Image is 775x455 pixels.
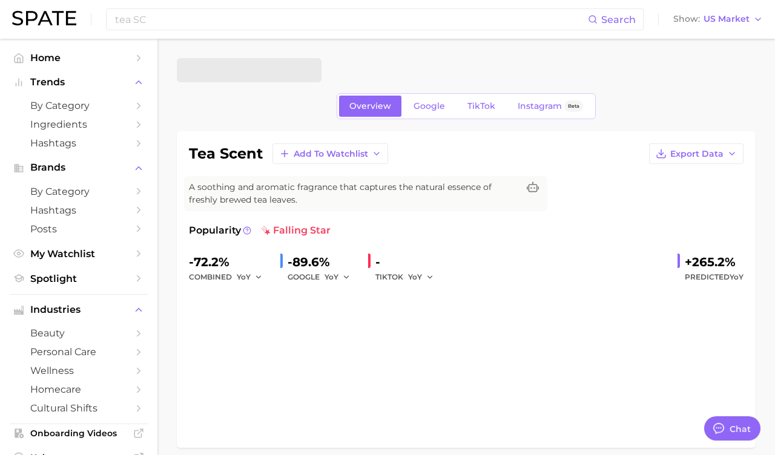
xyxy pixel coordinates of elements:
a: Overview [339,96,401,117]
span: Export Data [670,149,724,159]
span: Onboarding Videos [30,428,127,439]
span: by Category [30,100,127,111]
a: Spotlight [10,269,148,288]
button: Add to Watchlist [272,143,388,164]
span: wellness [30,365,127,376]
button: YoY [237,270,263,284]
span: Beta [568,101,579,111]
span: Hashtags [30,205,127,216]
span: US Market [704,16,750,22]
span: Search [601,14,636,25]
span: YoY [325,272,338,282]
a: wellness [10,361,148,380]
span: personal care [30,346,127,358]
button: ShowUS Market [670,11,766,27]
button: YoY [408,270,434,284]
a: TikTok [457,96,506,117]
span: Add to Watchlist [294,149,368,159]
span: Google [414,101,445,111]
button: YoY [325,270,351,284]
span: TikTok [467,101,495,111]
button: Trends [10,73,148,91]
a: cultural shifts [10,399,148,417]
img: SPATE [12,11,76,25]
span: Home [30,52,127,64]
a: Posts [10,220,148,238]
div: -72.2% [189,252,271,272]
a: by Category [10,182,148,201]
span: Predicted [685,270,744,284]
span: Overview [349,101,391,111]
span: A soothing and aromatic fragrance that captures the natural essence of freshly brewed tea leaves. [189,181,518,206]
span: Spotlight [30,273,127,284]
a: by Category [10,96,148,115]
h1: tea scent [189,146,263,161]
span: YoY [237,272,251,282]
span: Hashtags [30,137,127,149]
a: My Watchlist [10,244,148,263]
span: Instagram [518,101,562,111]
a: Google [403,96,455,117]
button: Export Data [649,143,744,164]
span: falling star [261,223,331,238]
a: Hashtags [10,134,148,152]
a: personal care [10,342,148,361]
a: Onboarding Videos [10,424,148,442]
span: My Watchlist [30,248,127,260]
span: beauty [30,327,127,339]
span: YoY [730,272,744,281]
span: Brands [30,162,127,173]
span: YoY [408,272,422,282]
span: Ingredients [30,119,127,130]
div: - [375,252,442,272]
button: Industries [10,301,148,319]
span: Popularity [189,223,241,238]
a: Hashtags [10,201,148,220]
input: Search here for a brand, industry, or ingredient [114,9,588,30]
span: Industries [30,304,127,315]
a: homecare [10,380,148,399]
img: falling star [261,226,271,235]
span: Posts [30,223,127,235]
button: Brands [10,159,148,177]
div: -89.6% [288,252,358,272]
div: +265.2% [685,252,744,272]
a: beauty [10,324,148,342]
span: by Category [30,186,127,197]
span: Show [673,16,700,22]
span: homecare [30,384,127,395]
div: TIKTOK [375,270,442,284]
span: cultural shifts [30,402,127,414]
a: Ingredients [10,115,148,134]
span: Trends [30,77,127,88]
a: Home [10,48,148,67]
a: InstagramBeta [507,96,593,117]
div: GOOGLE [288,270,358,284]
div: combined [189,270,271,284]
